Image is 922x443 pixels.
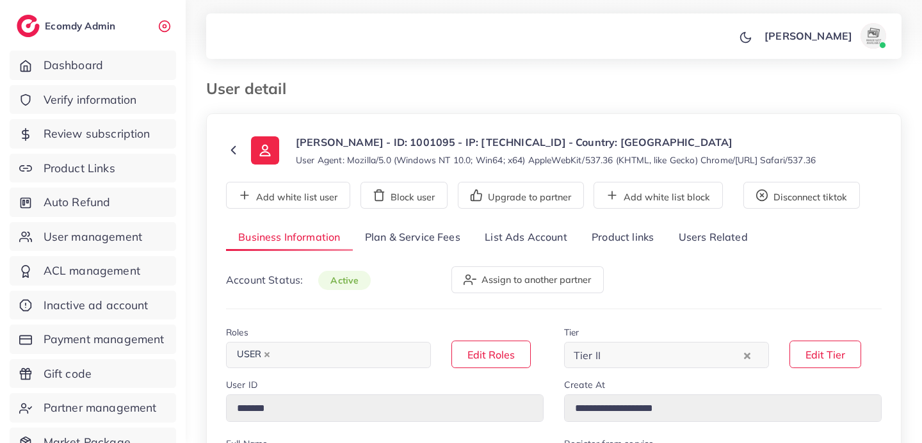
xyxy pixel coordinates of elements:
[473,224,579,252] a: List Ads Account
[226,182,350,209] button: Add white list user
[226,224,353,252] a: Business Information
[10,51,176,80] a: Dashboard
[744,348,750,362] button: Clear Selected
[44,262,140,279] span: ACL management
[10,393,176,423] a: Partner management
[564,378,605,391] label: Create At
[251,136,279,165] img: ic-user-info.36bf1079.svg
[764,28,852,44] p: [PERSON_NAME]
[10,325,176,354] a: Payment management
[666,224,759,252] a: Users Related
[10,119,176,149] a: Review subscription
[226,342,431,368] div: Search for option
[604,345,741,365] input: Search for option
[451,341,531,368] button: Edit Roles
[206,79,296,98] h3: User detail
[789,341,861,368] button: Edit Tier
[861,23,886,49] img: avatar
[44,399,157,416] span: Partner management
[44,125,150,142] span: Review subscription
[594,182,723,209] button: Add white list block
[360,182,448,209] button: Block user
[45,20,118,32] h2: Ecomdy Admin
[10,188,176,217] a: Auto Refund
[44,160,115,177] span: Product Links
[757,23,891,49] a: [PERSON_NAME]avatar
[17,15,118,37] a: logoEcomdy Admin
[44,229,142,245] span: User management
[226,378,257,391] label: User ID
[277,345,414,365] input: Search for option
[17,15,40,37] img: logo
[743,182,860,209] button: Disconnect tiktok
[231,346,276,364] span: USER
[10,359,176,389] a: Gift code
[451,266,604,293] button: Assign to another partner
[458,182,584,209] button: Upgrade to partner
[44,366,92,382] span: Gift code
[10,291,176,320] a: Inactive ad account
[226,326,248,339] label: Roles
[579,224,666,252] a: Product links
[296,134,816,150] p: [PERSON_NAME] - ID: 1001095 - IP: [TECHNICAL_ID] - Country: [GEOGRAPHIC_DATA]
[10,222,176,252] a: User management
[44,57,103,74] span: Dashboard
[226,272,371,288] p: Account Status:
[571,346,603,365] span: Tier II
[44,194,111,211] span: Auto Refund
[10,256,176,286] a: ACL management
[564,342,769,368] div: Search for option
[353,224,473,252] a: Plan & Service Fees
[44,92,137,108] span: Verify information
[264,351,270,358] button: Deselect USER
[10,154,176,183] a: Product Links
[564,326,579,339] label: Tier
[296,154,816,166] small: User Agent: Mozilla/5.0 (Windows NT 10.0; Win64; x64) AppleWebKit/537.36 (KHTML, like Gecko) Chro...
[10,85,176,115] a: Verify information
[318,271,371,290] span: active
[44,331,165,348] span: Payment management
[44,297,149,314] span: Inactive ad account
